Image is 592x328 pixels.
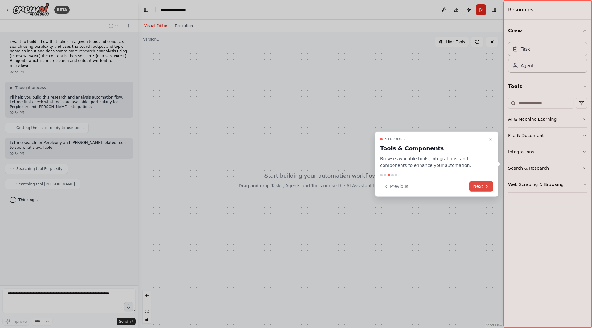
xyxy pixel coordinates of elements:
p: Browse available tools, integrations, and components to enhance your automation. [380,155,486,169]
button: Close walkthrough [487,135,494,143]
button: Previous [380,181,412,192]
span: Step 3 of 5 [385,136,405,141]
h3: Tools & Components [380,144,486,152]
button: Next [469,181,493,192]
button: Hide left sidebar [142,6,150,14]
